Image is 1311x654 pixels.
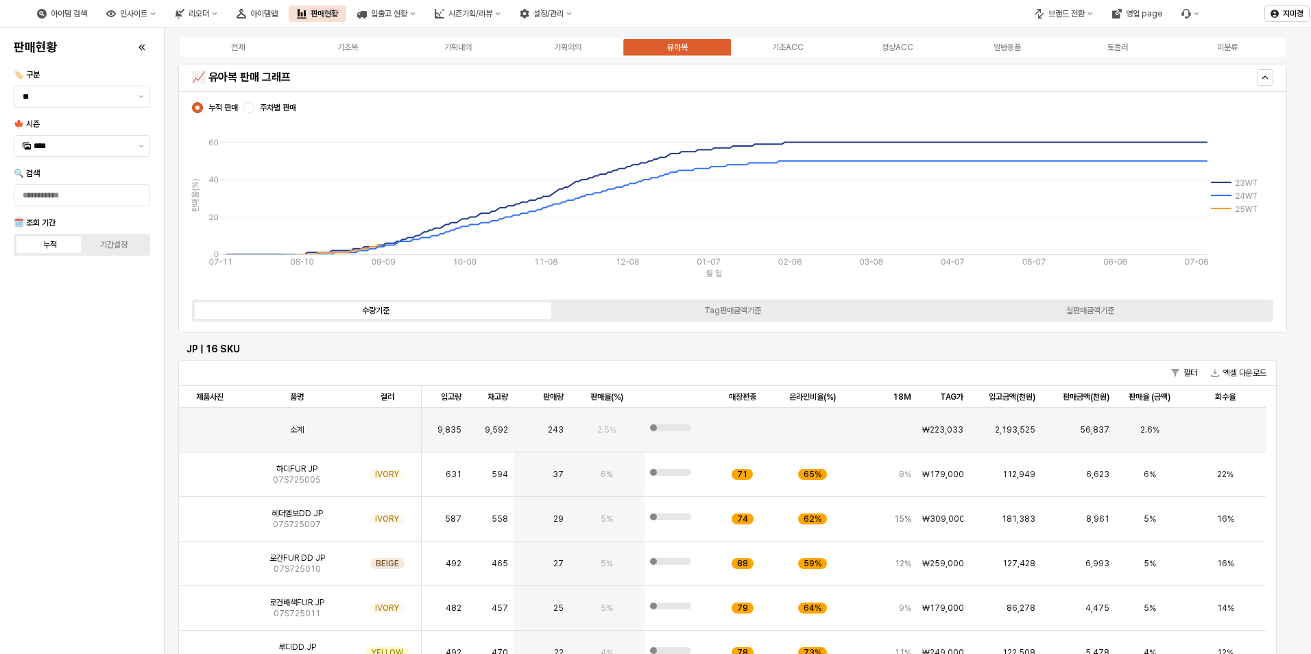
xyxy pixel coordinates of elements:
div: 누적 [43,240,57,250]
button: 필터 [1166,365,1203,381]
span: 07S725011 [274,608,320,619]
div: 정상ACC [882,43,913,52]
button: 지미경 [1264,5,1310,22]
span: 하디FUR JP [276,463,317,474]
span: IVORY [375,603,399,614]
span: 판매율 (금액) [1129,391,1170,402]
span: 112,949 [1002,469,1035,480]
p: 지미경 [1283,8,1303,19]
div: 기간설정 [100,240,128,250]
div: 설정/관리 [512,5,580,22]
span: 15% [894,513,911,524]
span: 25 [553,603,564,614]
span: 457 [492,603,508,614]
button: Hide [1257,69,1273,86]
div: 판매현황 [311,9,338,19]
span: 29 [553,513,564,524]
span: 59% [804,558,821,569]
button: 입출고 현황 [349,5,424,22]
label: 기초복 [293,41,402,53]
div: 브랜드 전환 [1048,9,1085,19]
label: 정상ACC [843,41,952,53]
h4: 판매현황 [14,40,58,54]
button: 시즌기획/리뷰 [426,5,509,22]
button: 제안 사항 표시 [133,136,149,156]
span: 14% [1217,603,1234,614]
button: 제안 사항 표시 [133,86,149,107]
span: 5% [601,603,613,614]
span: 79 [737,603,748,614]
div: 인사이트 [98,5,164,22]
div: 유아복 [667,43,688,52]
span: 64% [804,603,821,614]
button: 리오더 [167,5,226,22]
span: IVORY [375,469,399,480]
span: 4,475 [1085,603,1109,614]
span: ₩309,000 [922,513,964,524]
label: 일반용품 [952,41,1062,53]
span: 6,623 [1086,469,1109,480]
span: 9,592 [485,424,508,435]
span: 🔍 검색 [14,169,40,178]
span: 판매량 [543,391,564,402]
span: 07S725010 [274,564,321,574]
span: 컬러 [381,391,394,402]
div: 기획내의 [444,43,472,52]
span: 587 [445,513,461,524]
span: 루디DD JP [278,642,316,653]
div: 브랜드 전환 [1026,5,1101,22]
span: ₩259,000 [922,558,964,569]
div: 입출고 현황 [371,9,407,19]
span: 5% [601,558,613,569]
span: 재고량 [488,391,508,402]
span: 6,993 [1085,558,1109,569]
span: 181,383 [1002,513,1035,524]
span: 16% [1217,558,1234,569]
label: Tag판매금액기준 [554,304,911,317]
span: 71 [737,469,747,480]
label: 기초ACC [732,41,842,53]
span: 492 [446,558,461,569]
button: 아이템맵 [228,5,286,22]
span: 482 [446,603,461,614]
label: 기획내의 [403,41,513,53]
span: 헤더엠보DD JP [272,508,323,519]
span: 631 [446,469,461,480]
div: 리오더 [189,9,209,19]
span: 로건배색FUR JP [269,597,324,608]
button: 영업 page [1104,5,1170,22]
span: 127,428 [1002,558,1035,569]
label: 미분류 [1172,41,1282,53]
span: 86,278 [1007,603,1035,614]
span: 9,835 [437,424,461,435]
span: 누적 판매 [208,102,238,113]
span: 5% [1144,513,1156,524]
span: 제품사진 [196,391,224,402]
span: 6% [601,469,613,480]
span: 2,193,525 [995,424,1035,435]
h5: 📈 유아복 판매 그래프 [192,71,1000,84]
span: 88 [737,558,748,569]
span: 07S725005 [273,474,321,485]
span: 65% [804,469,821,480]
div: Tag판매금액기준 [704,306,761,315]
div: 인사이트 [120,9,147,19]
div: 일반용품 [994,43,1021,52]
div: 아이템 검색 [51,9,87,19]
span: ₩179,000 [922,603,964,614]
h6: JP | 16 SKU [187,343,1268,355]
label: 전체 [183,41,293,53]
span: 판매율(%) [590,391,623,402]
span: 매장편중 [729,391,756,402]
div: 미분류 [1217,43,1238,52]
span: 2.6% [1140,424,1159,435]
span: 소계 [290,424,304,435]
span: 465 [492,558,508,569]
span: 37 [553,469,564,480]
span: 74 [737,513,748,524]
span: BEIGE [376,558,399,569]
